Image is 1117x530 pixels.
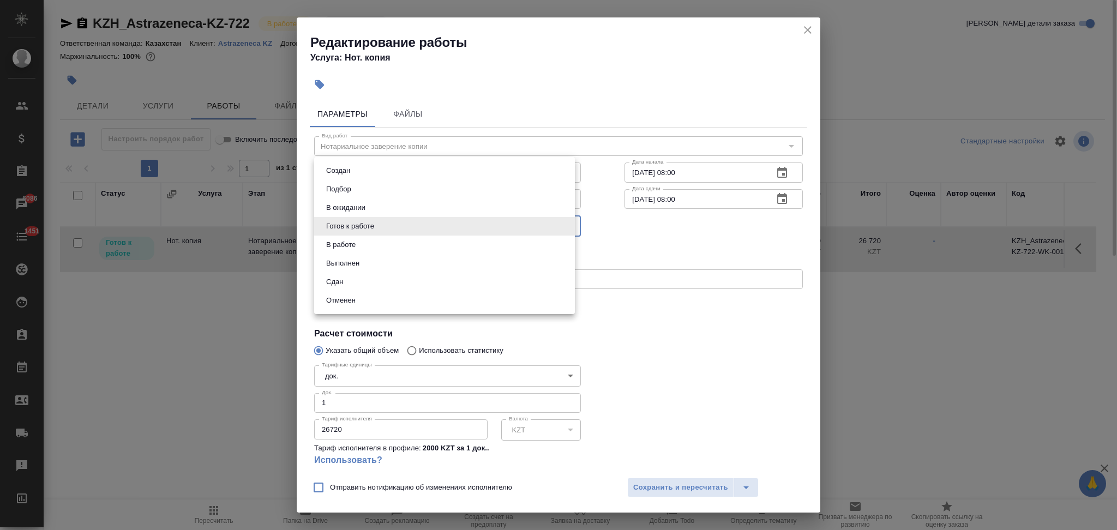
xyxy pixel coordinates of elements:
button: Выполнен [323,257,363,269]
button: Готов к работе [323,220,377,232]
button: В ожидании [323,202,369,214]
button: Сдан [323,276,346,288]
button: В работе [323,239,359,251]
button: Создан [323,165,353,177]
button: Подбор [323,183,355,195]
button: Отменен [323,294,359,306]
